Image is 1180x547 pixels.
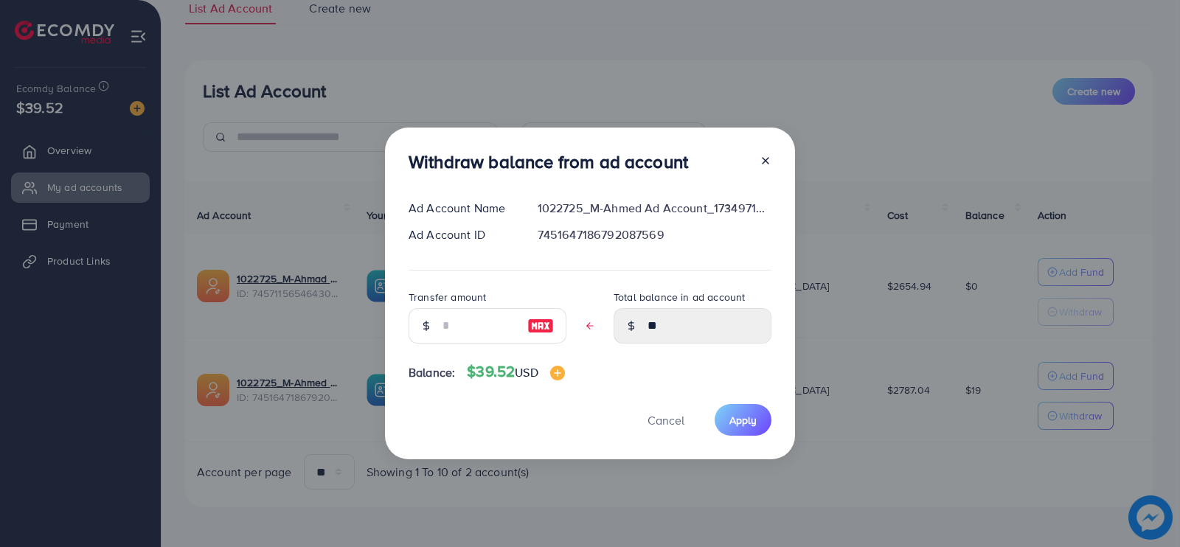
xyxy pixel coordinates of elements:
button: Apply [715,404,771,436]
h4: $39.52 [467,363,564,381]
span: Apply [729,413,757,428]
h3: Withdraw balance from ad account [409,151,688,173]
span: Cancel [648,412,684,428]
label: Total balance in ad account [614,290,745,304]
div: 1022725_M-Ahmed Ad Account_1734971817368 [526,200,783,217]
span: USD [515,364,538,380]
label: Transfer amount [409,290,486,304]
button: Cancel [629,404,703,436]
div: Ad Account Name [397,200,526,217]
div: Ad Account ID [397,226,526,243]
img: image [550,366,565,380]
span: Balance: [409,364,455,381]
img: image [527,317,554,335]
div: 7451647186792087569 [526,226,783,243]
